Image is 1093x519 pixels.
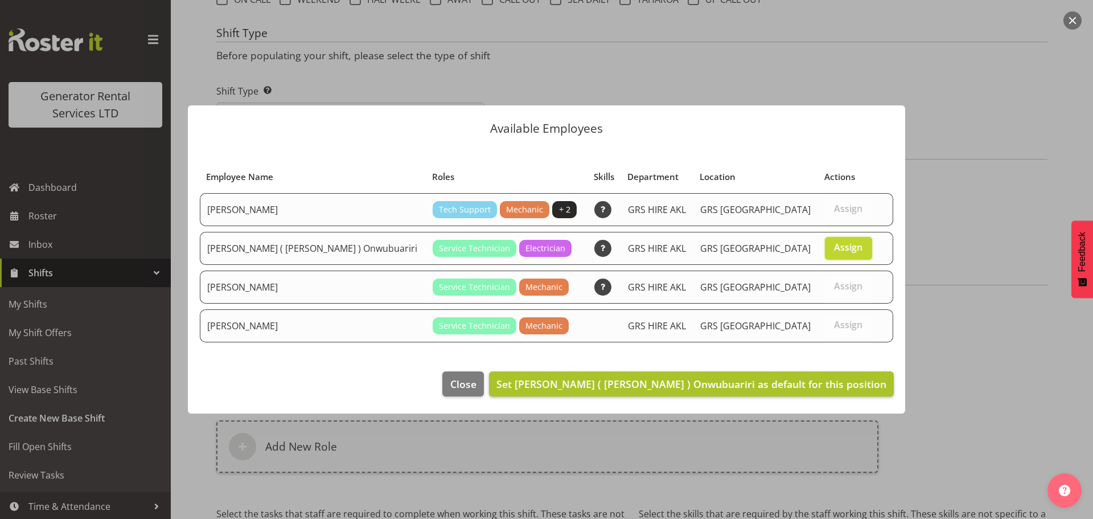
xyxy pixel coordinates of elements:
span: GRS [GEOGRAPHIC_DATA] [700,203,811,216]
span: Tech Support [439,203,491,216]
button: Close [442,371,483,397]
span: Department [627,170,679,183]
span: Service Technician [439,320,510,332]
span: Skills [594,170,614,183]
span: Mechanic [525,281,562,293]
span: Assign [834,203,862,214]
span: Service Technician [439,281,510,293]
p: Available Employees [199,122,894,134]
span: Feedback [1077,232,1087,272]
td: [PERSON_NAME] [200,309,426,342]
span: + 2 [559,203,570,216]
span: Mechanic [506,203,543,216]
span: Location [700,170,735,183]
span: Employee Name [206,170,273,183]
span: Electrician [525,242,565,255]
span: GRS [GEOGRAPHIC_DATA] [700,320,811,332]
span: Close [450,377,476,391]
button: Set [PERSON_NAME] ( [PERSON_NAME] ) Onwubuariri as default for this position [489,371,894,397]
span: Service Technician [439,242,510,255]
span: GRS [GEOGRAPHIC_DATA] [700,242,811,255]
span: Mechanic [525,320,562,332]
span: Actions [824,170,855,183]
span: GRS HIRE AKL [628,203,686,216]
button: Feedback - Show survey [1071,220,1093,298]
span: Assign [834,280,862,292]
span: Assign [834,319,862,330]
td: [PERSON_NAME] [200,271,426,304]
span: GRS HIRE AKL [628,242,686,255]
img: help-xxl-2.png [1059,485,1070,496]
span: GRS HIRE AKL [628,320,686,332]
span: Assign [834,242,862,253]
td: [PERSON_NAME] ( [PERSON_NAME] ) Onwubuariri [200,232,426,265]
span: GRS [GEOGRAPHIC_DATA] [700,281,811,293]
td: [PERSON_NAME] [200,193,426,226]
span: GRS HIRE AKL [628,281,686,293]
span: Roles [432,170,454,183]
span: Set [PERSON_NAME] ( [PERSON_NAME] ) Onwubuariri as default for this position [496,377,886,391]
